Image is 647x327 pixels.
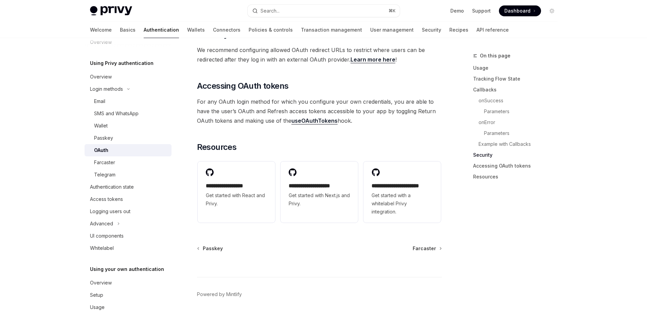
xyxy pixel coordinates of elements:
a: Example with Callbacks [473,139,563,150]
a: Setup [85,289,172,301]
a: onSuccess [473,95,563,106]
div: Overview [90,73,112,81]
span: For any OAuth login method for which you configure your own credentials, you are able to have the... [197,97,442,125]
span: Accessing OAuth tokens [197,81,289,91]
h5: Using Privy authentication [90,59,154,67]
div: Email [94,97,105,105]
a: UI components [85,230,172,242]
div: Whitelabel [90,244,114,252]
a: Callbacks [473,84,563,95]
a: Connectors [213,22,240,38]
a: SMS and WhatsApp [85,107,172,120]
a: Powered by Mintlify [197,291,242,298]
a: Email [85,95,172,107]
div: Telegram [94,171,115,179]
a: Farcaster [85,156,172,169]
span: We recommend configuring allowed OAuth redirect URLs to restrict where users can be redirected af... [197,45,442,64]
button: Search...⌘K [248,5,400,17]
a: Recipes [449,22,468,38]
div: UI components [90,232,124,240]
a: Logging users out [85,205,172,218]
a: Accessing OAuth tokens [473,160,563,171]
a: Parameters [473,106,563,117]
a: Policies & controls [249,22,293,38]
a: API reference [477,22,509,38]
a: Usage [85,301,172,313]
a: Authentication state [85,181,172,193]
span: On this page [480,52,510,60]
a: Usage [473,63,563,73]
a: Whitelabel [85,242,172,254]
h5: Using your own authentication [90,265,164,273]
a: Parameters [473,128,563,139]
a: OAuth [85,144,172,156]
a: Telegram [85,169,172,181]
a: Passkey [198,245,223,252]
div: Login methods [90,85,123,93]
a: Farcaster [413,245,441,252]
a: Welcome [90,22,112,38]
div: Access tokens [90,195,123,203]
a: Tracking Flow State [473,73,563,84]
div: Logging users out [90,207,130,216]
div: Usage [90,303,105,311]
a: Authentication [144,22,179,38]
span: Get started with React and Privy. [206,191,267,208]
span: Farcaster [413,245,436,252]
a: Basics [120,22,136,38]
img: light logo [90,6,132,16]
a: Wallet [85,120,172,132]
div: Passkey [94,134,113,142]
a: Passkey [85,132,172,144]
span: Get started with a whitelabel Privy integration. [372,191,433,216]
a: Overview [85,277,172,289]
span: Get started with Next.js and Privy. [289,191,350,208]
a: Wallets [187,22,205,38]
button: Advanced [85,218,123,230]
a: Security [473,150,563,160]
a: Resources [473,171,563,182]
a: useOAuthTokens [291,117,338,124]
a: Support [472,7,491,14]
div: Farcaster [94,158,115,167]
div: Setup [90,291,103,299]
div: Search... [260,7,280,15]
div: Advanced [90,220,113,228]
a: User management [370,22,414,38]
div: SMS and WhatsApp [94,109,139,118]
span: Passkey [203,245,223,252]
a: onError [473,117,563,128]
a: Demo [450,7,464,14]
span: Dashboard [504,7,531,14]
a: Access tokens [85,193,172,205]
div: Overview [90,279,112,287]
a: Dashboard [499,5,541,16]
a: Security [422,22,441,38]
a: Learn more here [351,56,395,63]
div: Wallet [94,122,108,130]
div: OAuth [94,146,108,154]
span: Resources [197,142,237,153]
button: Login methods [85,83,133,95]
div: Authentication state [90,183,134,191]
a: Overview [85,71,172,83]
a: Transaction management [301,22,362,38]
button: Toggle dark mode [546,5,557,16]
span: ⌘ K [389,8,396,14]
